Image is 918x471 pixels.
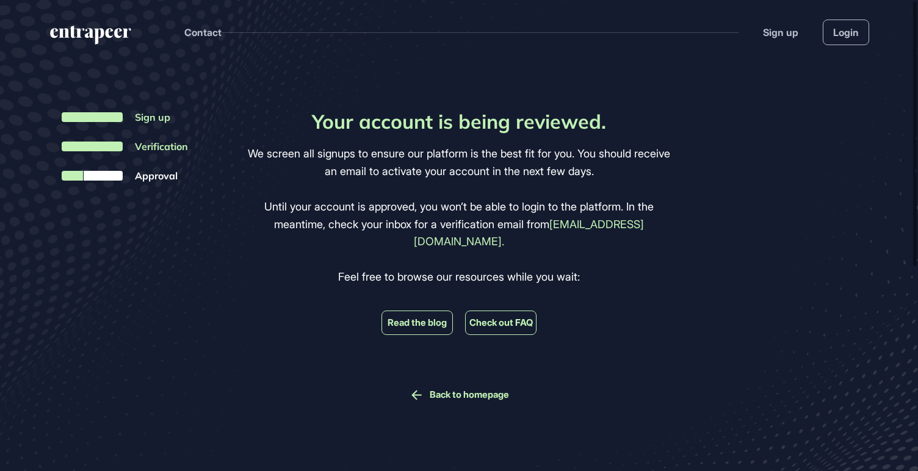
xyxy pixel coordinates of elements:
p: Until your account is approved, you won’t be able to login to the platform. In the meantime, chec... [244,198,674,251]
p: We screen all signups to ensure our platform is the best fit for you. You should receive an email... [244,145,674,181]
a: entrapeer-logo [49,26,132,49]
a: Read the blog [388,317,447,328]
a: Check out FAQ [469,317,533,328]
a: Sign up [763,25,798,40]
button: Contact [184,24,222,40]
a: Back to homepage [430,389,509,400]
p: Feel free to browse our resources while you wait: [338,268,580,286]
a: Login [823,20,869,45]
h1: Your account is being reviewed. [312,110,606,133]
